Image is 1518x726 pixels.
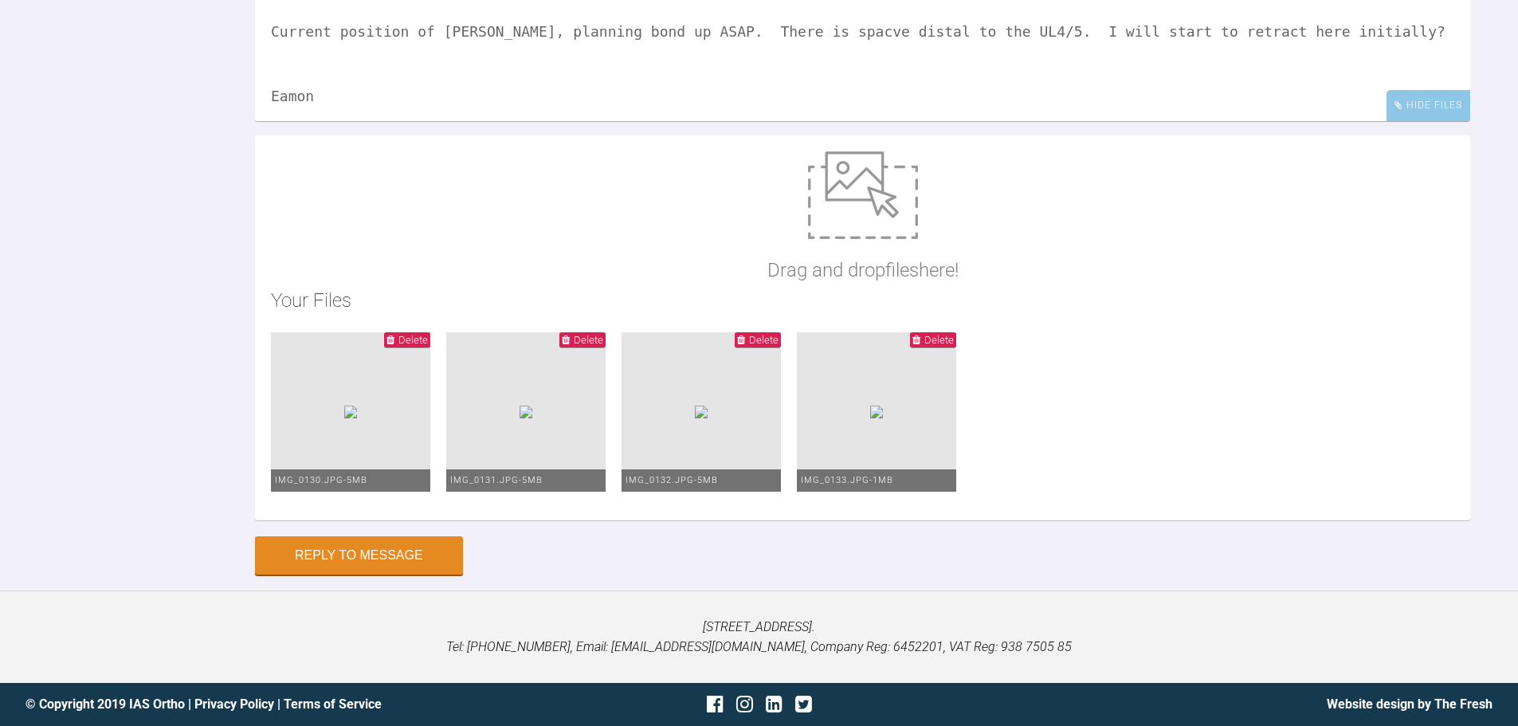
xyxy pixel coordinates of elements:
span: IMG_0130.JPG - 5MB [275,475,367,485]
div: © Copyright 2019 IAS Ortho | | [25,694,515,715]
p: Drag and drop files here! [767,255,959,285]
img: f30f107b-4865-4b0c-88cd-87c8c9bd9b67 [344,406,357,418]
span: IMG_0131.JPG - 5MB [450,475,543,485]
a: Privacy Policy [194,697,274,712]
span: IMG_0132.JPG - 5MB [626,475,718,485]
a: Terms of Service [284,697,382,712]
a: Website design by The Fresh [1327,697,1493,712]
p: [STREET_ADDRESS]. Tel: [PHONE_NUMBER], Email: [EMAIL_ADDRESS][DOMAIN_NAME], Company Reg: 6452201,... [25,617,1493,657]
span: Delete [574,334,603,346]
img: d2bedcb3-b15c-4184-bb09-8130fda6140b [520,406,532,418]
span: Delete [924,334,954,346]
span: Delete [398,334,428,346]
img: ee8d7d9a-947e-4378-a790-6375a6084d20 [870,406,883,418]
span: Delete [749,334,779,346]
span: IMG_0133.JPG - 1MB [801,475,893,485]
h2: Your Files [271,285,1454,316]
button: Reply to Message [255,536,463,575]
img: ec31781d-9529-44b4-b07e-9e7e48fa01c3 [695,406,708,418]
div: Hide Files [1387,90,1470,121]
